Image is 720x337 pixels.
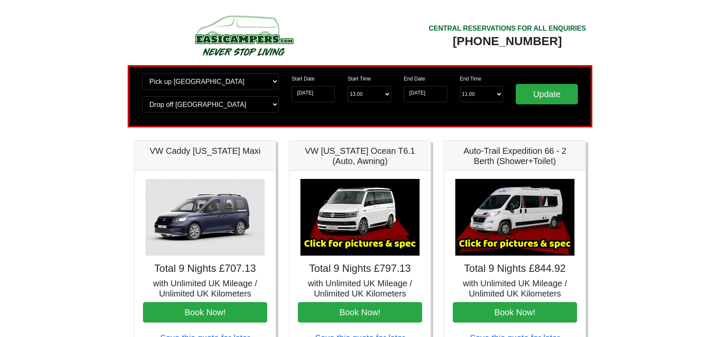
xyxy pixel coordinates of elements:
h4: Total 9 Nights £797.13 [298,262,422,275]
h5: VW Caddy [US_STATE] Maxi [143,146,267,156]
h4: Total 9 Nights £844.92 [453,262,577,275]
label: End Time [460,75,482,83]
input: Start Date [291,86,335,102]
img: campers-checkout-logo.png [163,12,325,59]
label: End Date [404,75,425,83]
label: Start Time [348,75,371,83]
h4: Total 9 Nights £707.13 [143,262,267,275]
img: VW Caddy California Maxi [146,179,265,256]
button: Book Now! [453,302,577,323]
input: Update [516,84,578,104]
label: Start Date [291,75,314,83]
h5: VW [US_STATE] Ocean T6.1 (Auto, Awning) [298,146,422,166]
button: Book Now! [143,302,267,323]
h5: with Unlimited UK Mileage / Unlimited UK Kilometers [143,278,267,299]
div: [PHONE_NUMBER] [429,34,586,49]
button: Book Now! [298,302,422,323]
input: Return Date [404,86,447,102]
img: Auto-Trail Expedition 66 - 2 Berth (Shower+Toilet) [455,179,574,256]
h5: Auto-Trail Expedition 66 - 2 Berth (Shower+Toilet) [453,146,577,166]
h5: with Unlimited UK Mileage / Unlimited UK Kilometers [453,278,577,299]
div: CENTRAL RESERVATIONS FOR ALL ENQUIRIES [429,23,586,34]
h5: with Unlimited UK Mileage / Unlimited UK Kilometers [298,278,422,299]
img: VW California Ocean T6.1 (Auto, Awning) [300,179,420,256]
